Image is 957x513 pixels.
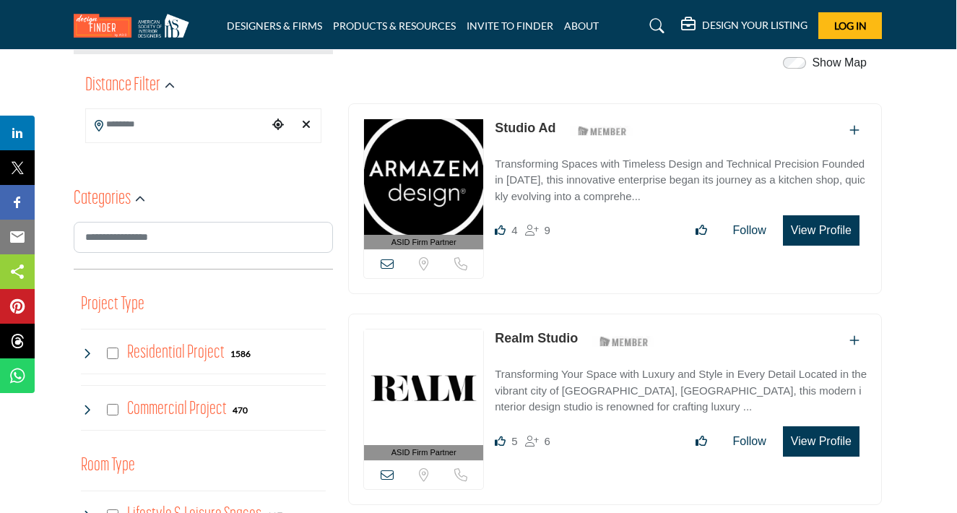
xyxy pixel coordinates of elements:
[783,426,859,457] button: View Profile
[364,329,483,445] img: Realm Studio
[364,329,483,460] a: ASID Firm Partner
[849,124,859,137] a: Add To List
[296,110,317,141] div: Clear search location
[74,222,333,253] input: Search Category
[636,14,674,38] a: Search
[86,111,268,139] input: Search Location
[818,12,882,39] button: Log In
[495,118,555,138] p: Studio Ad
[592,332,657,350] img: ASID Members Badge Icon
[545,435,550,447] span: 6
[495,358,867,415] a: Transforming Your Space with Luxury and Style in Every Detail Located in the vibrant city of [GEO...
[495,156,867,205] p: Transforming Spaces with Timeless Design and Technical Precision Founded in [DATE], this innovati...
[702,19,807,32] h5: DESIGN YOUR LISTING
[686,427,716,456] button: Like listing
[525,433,550,450] div: Followers
[495,436,506,447] i: Likes
[724,427,776,456] button: Follow
[570,122,635,140] img: ASID Members Badge Icon
[74,186,131,212] h2: Categories
[364,119,483,235] img: Studio Ad
[233,403,248,416] div: 470 Results For Commercial Project
[230,347,251,360] div: 1586 Results For Residential Project
[495,225,506,236] i: Likes
[333,20,456,32] a: PRODUCTS & RESOURCES
[681,17,807,35] div: DESIGN YOUR LISTING
[364,119,483,250] a: ASID Firm Partner
[495,121,555,135] a: Studio Ad
[849,335,859,347] a: Add To List
[127,340,225,366] h4: Residential Project: Types of projects range from simple residential renovations to highly comple...
[81,452,135,480] button: Room Type
[511,224,517,236] span: 4
[230,349,251,359] b: 1586
[812,54,867,72] label: Show Map
[74,14,196,38] img: Site Logo
[227,20,322,32] a: DESIGNERS & FIRMS
[545,224,550,236] span: 9
[391,447,456,459] span: ASID Firm Partner
[391,236,456,249] span: ASID Firm Partner
[268,110,289,141] div: Choose your current location
[495,366,867,415] p: Transforming Your Space with Luxury and Style in Every Detail Located in the vibrant city of [GEO...
[467,20,553,32] a: INVITE TO FINDER
[107,348,118,359] input: Select Residential Project checkbox
[233,405,248,415] b: 470
[127,397,227,422] h4: Commercial Project: Involve the design, construction, or renovation of spaces used for business p...
[834,20,867,32] span: Log In
[564,20,599,32] a: ABOUT
[686,216,716,245] button: Like listing
[495,329,578,348] p: Realm Studio
[511,435,517,447] span: 5
[783,215,859,246] button: View Profile
[495,331,578,345] a: Realm Studio
[107,404,118,415] input: Select Commercial Project checkbox
[495,147,867,205] a: Transforming Spaces with Timeless Design and Technical Precision Founded in [DATE], this innovati...
[81,291,144,319] button: Project Type
[724,216,776,245] button: Follow
[525,222,550,239] div: Followers
[85,73,160,99] h2: Distance Filter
